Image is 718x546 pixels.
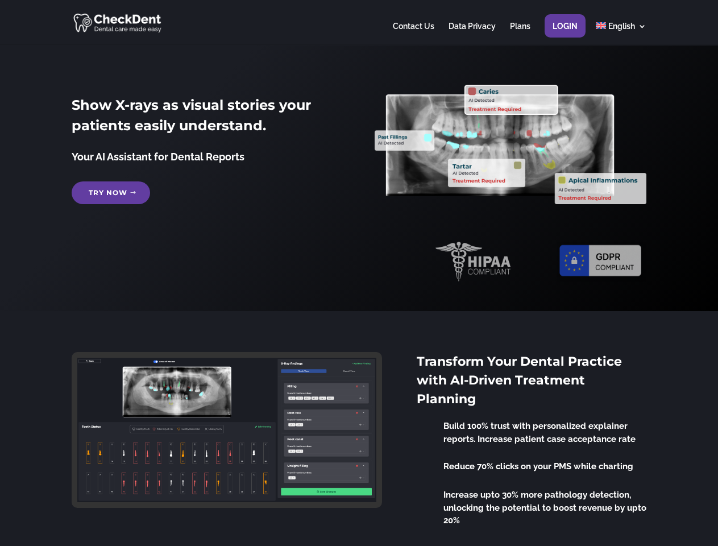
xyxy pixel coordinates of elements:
img: X_Ray_annotated [375,85,646,204]
a: Contact Us [393,22,434,44]
span: Transform Your Dental Practice with AI-Driven Treatment Planning [417,354,622,407]
a: Login [553,22,578,44]
img: CheckDent AI [73,11,163,34]
span: Increase upto 30% more pathology detection, unlocking the potential to boost revenue by upto 20% [443,490,646,526]
a: Plans [510,22,530,44]
span: Reduce 70% clicks on your PMS while charting [443,461,633,471]
a: Try Now [72,181,150,204]
a: English [596,22,646,44]
h2: Show X-rays as visual stories your patients easily understand. [72,95,343,142]
span: Build 100% trust with personalized explainer reports. Increase patient case acceptance rate [443,421,636,444]
span: Your AI Assistant for Dental Reports [72,151,244,163]
a: Data Privacy [449,22,496,44]
span: English [608,22,635,31]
